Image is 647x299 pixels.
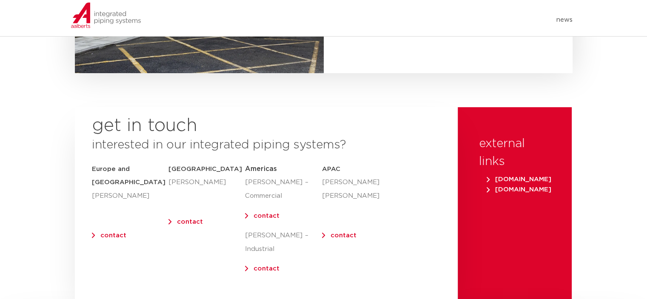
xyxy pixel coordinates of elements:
a: [DOMAIN_NAME] [483,186,555,193]
p: [PERSON_NAME] [168,176,245,189]
span: [DOMAIN_NAME] [487,176,551,182]
a: contact [254,213,279,219]
a: contact [177,219,203,225]
p: [PERSON_NAME] [PERSON_NAME] [322,176,368,203]
a: contact [100,232,126,239]
p: [PERSON_NAME] – Industrial [245,229,322,256]
h3: external links [479,135,550,171]
a: contact [331,232,356,239]
p: [PERSON_NAME] – Commercial [245,176,322,203]
strong: Europe and [GEOGRAPHIC_DATA] [92,166,165,186]
a: news [556,13,572,27]
nav: Menu [186,13,573,27]
h5: APAC [322,162,368,176]
h2: get in touch [92,116,197,136]
h3: interested in our integrated piping systems? [92,136,441,154]
span: [DOMAIN_NAME] [487,186,551,193]
a: [DOMAIN_NAME] [483,176,555,182]
h5: [GEOGRAPHIC_DATA] [168,162,245,176]
a: contact [254,265,279,272]
span: Americas [245,165,277,172]
p: [PERSON_NAME] [92,189,168,203]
